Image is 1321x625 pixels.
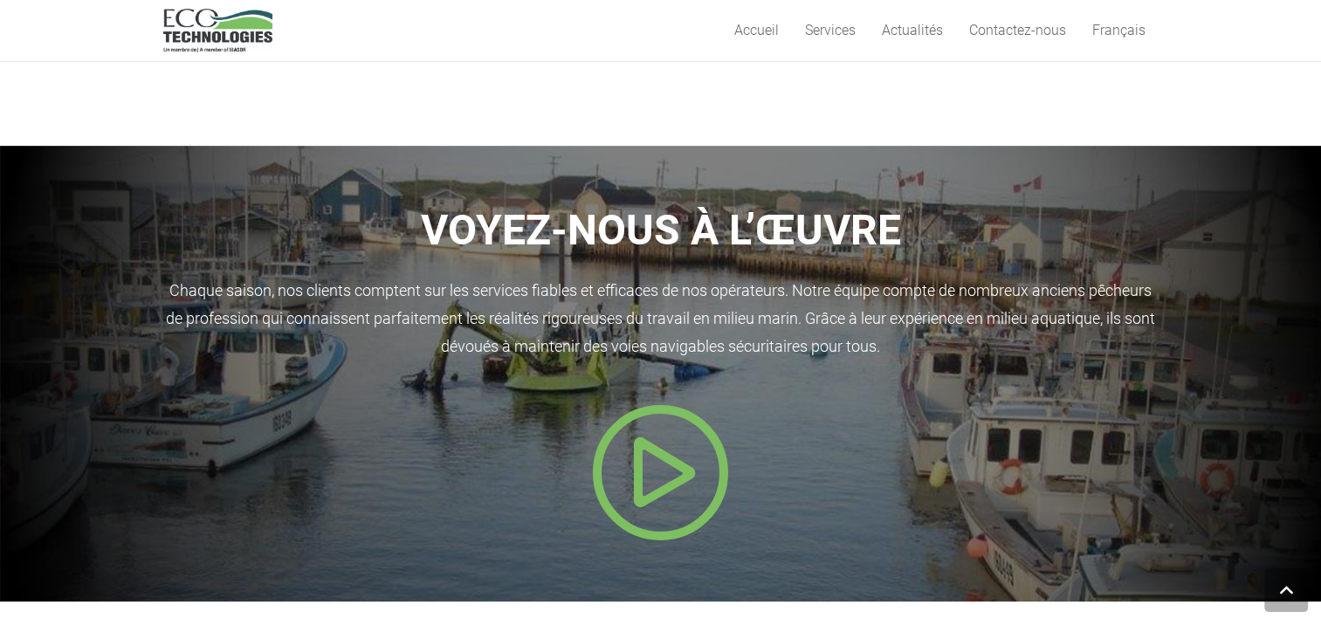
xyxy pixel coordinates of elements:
span: Services [805,22,856,38]
button: Popup [591,402,731,542]
a: logo_EcoTech_ASDR_RGB [163,9,272,52]
p: Chaque saison, nos clients comptent sur les services fiables et efficaces de nos opérateurs. Notr... [163,277,1159,361]
span: Accueil [734,22,779,38]
span: Actualités [882,22,943,38]
strong: VOYEZ-NOUS À L’ŒUVRE [421,205,901,255]
a: Retour vers le haut [1264,568,1308,612]
span: Contactez-nous [969,22,1066,38]
span: Français [1092,22,1146,38]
